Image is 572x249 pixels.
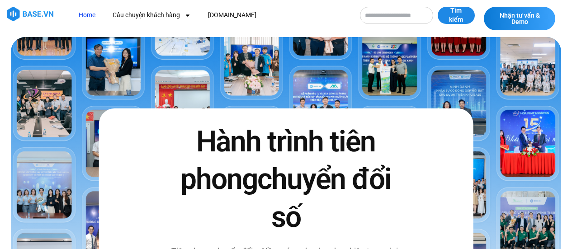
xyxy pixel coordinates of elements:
span: chuyển đổi số [257,162,391,234]
a: Câu chuyện khách hàng [106,7,198,23]
a: [DOMAIN_NAME] [201,7,263,23]
button: Tìm kiếm [438,7,475,24]
span: Nhận tư vấn & Demo [493,12,546,25]
a: Home [72,7,102,23]
a: Nhận tư vấn & Demo [484,7,555,30]
h2: Hành trình tiên phong [169,123,404,236]
nav: Menu [72,7,351,23]
span: Tìm kiếm [447,6,466,24]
